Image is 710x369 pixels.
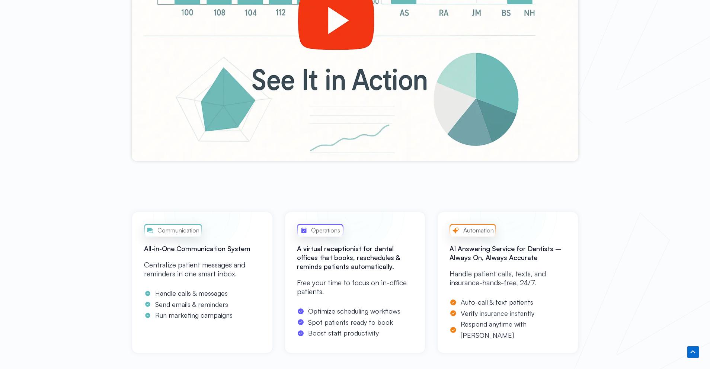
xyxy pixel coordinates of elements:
span: Respond anytime with [PERSON_NAME] [459,319,566,341]
span: Boost staff productivity [306,328,379,339]
span: Automation [461,225,494,235]
h2: All-in-One Communication System [144,244,260,253]
p: Free your time to focus on in-office patients. [297,278,413,296]
span: Operations [309,225,340,235]
span: Communication [156,225,199,235]
h2: A virtual receptionist for dental offices that books, reschedules & reminds patients automatically. [297,244,413,271]
span: Spot patients ready to book [306,317,393,328]
span: Run marketing campaigns [153,310,233,321]
p: Centralize patient messages and reminders in one smart inbox. [144,260,260,278]
p: Handle patient calls, texts, and insurance-hands-free, 24/7. [450,269,566,287]
span: Send emails & reminders [153,299,228,310]
span: Handle calls & messages [153,288,228,299]
span: Auto-call & text patients [459,297,533,308]
span: Optimize scheduling workflows [306,306,400,317]
h2: AI Answering Service for Dentists – Always On, Always Accurate [450,244,566,262]
span: Verify insurance instantly [459,308,534,319]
